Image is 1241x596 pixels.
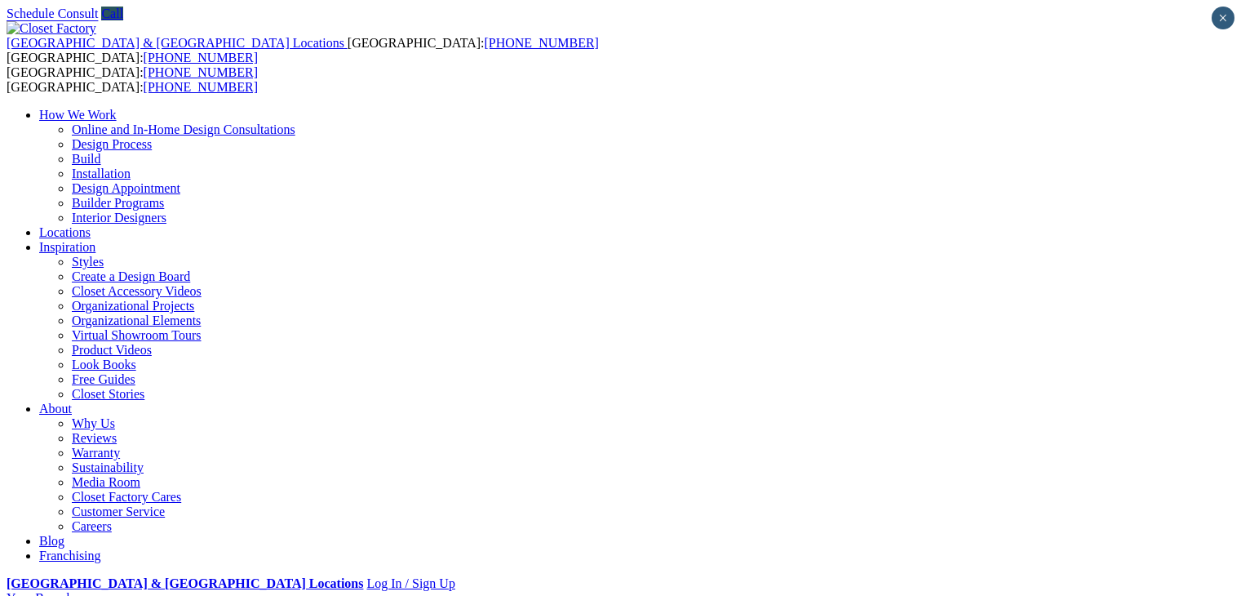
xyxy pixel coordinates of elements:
a: Warranty [72,446,120,460]
a: Careers [72,519,112,533]
button: Close [1212,7,1234,29]
a: [PHONE_NUMBER] [144,51,258,64]
img: Closet Factory [7,21,96,36]
a: Blog [39,534,64,548]
span: [GEOGRAPHIC_DATA]: [GEOGRAPHIC_DATA]: [7,65,258,94]
a: Installation [72,167,131,180]
a: Closet Factory Cares [72,490,181,504]
a: [GEOGRAPHIC_DATA] & [GEOGRAPHIC_DATA] Locations [7,576,363,590]
a: Online and In-Home Design Consultations [72,122,295,136]
a: Organizational Projects [72,299,194,313]
a: How We Work [39,108,117,122]
a: Builder Programs [72,196,164,210]
span: [GEOGRAPHIC_DATA]: [GEOGRAPHIC_DATA]: [7,36,599,64]
a: Closet Accessory Videos [72,284,202,298]
a: Log In / Sign Up [366,576,454,590]
a: Interior Designers [72,211,166,225]
a: Virtual Showroom Tours [72,328,202,342]
a: Reviews [72,431,117,445]
a: Design Appointment [72,181,180,195]
a: Why Us [72,416,115,430]
a: Schedule Consult [7,7,98,20]
a: Styles [72,255,104,269]
a: [PHONE_NUMBER] [144,80,258,94]
a: Organizational Elements [72,314,201,327]
a: Locations [39,225,91,239]
a: [PHONE_NUMBER] [484,36,598,50]
a: Media Room [72,475,140,489]
a: Product Videos [72,343,152,357]
a: Closet Stories [72,387,144,401]
a: Design Process [72,137,152,151]
a: Inspiration [39,240,95,254]
a: Sustainability [72,460,144,474]
a: Free Guides [72,372,135,386]
span: [GEOGRAPHIC_DATA] & [GEOGRAPHIC_DATA] Locations [7,36,344,50]
a: Look Books [72,358,136,371]
a: Create a Design Board [72,269,190,283]
a: Franchising [39,549,101,563]
a: Build [72,152,101,166]
a: About [39,402,72,416]
a: Customer Service [72,505,165,518]
a: [GEOGRAPHIC_DATA] & [GEOGRAPHIC_DATA] Locations [7,36,348,50]
a: Call [101,7,123,20]
a: [PHONE_NUMBER] [144,65,258,79]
